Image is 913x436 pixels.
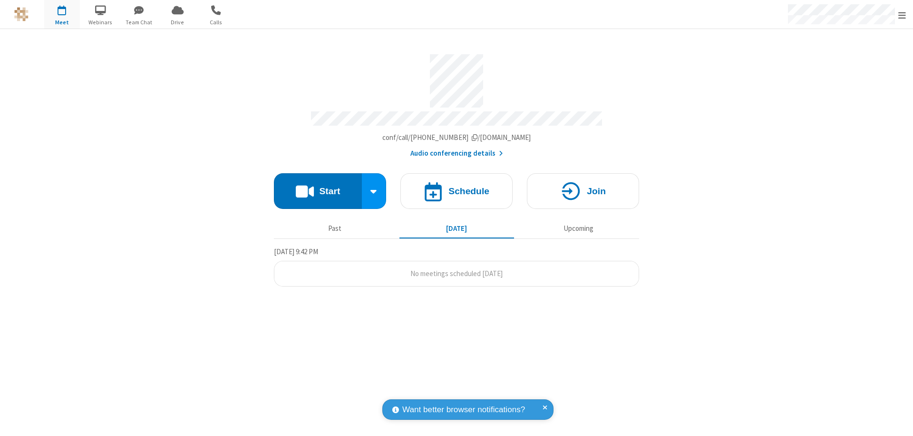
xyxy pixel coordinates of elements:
[274,173,362,209] button: Start
[448,187,489,196] h4: Schedule
[198,18,234,27] span: Calls
[274,246,639,287] section: Today's Meetings
[44,18,80,27] span: Meet
[362,173,387,209] div: Start conference options
[14,7,29,21] img: QA Selenium DO NOT DELETE OR CHANGE
[382,132,531,143] button: Copy my meeting room linkCopy my meeting room link
[399,219,514,238] button: [DATE]
[400,173,513,209] button: Schedule
[83,18,118,27] span: Webinars
[382,133,531,142] span: Copy my meeting room link
[587,187,606,196] h4: Join
[410,269,503,278] span: No meetings scheduled [DATE]
[521,219,636,238] button: Upcoming
[410,148,503,159] button: Audio conferencing details
[121,18,157,27] span: Team Chat
[527,173,639,209] button: Join
[278,219,392,238] button: Past
[319,187,340,196] h4: Start
[274,247,318,256] span: [DATE] 9:42 PM
[160,18,195,27] span: Drive
[402,404,525,416] span: Want better browser notifications?
[274,47,639,159] section: Account details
